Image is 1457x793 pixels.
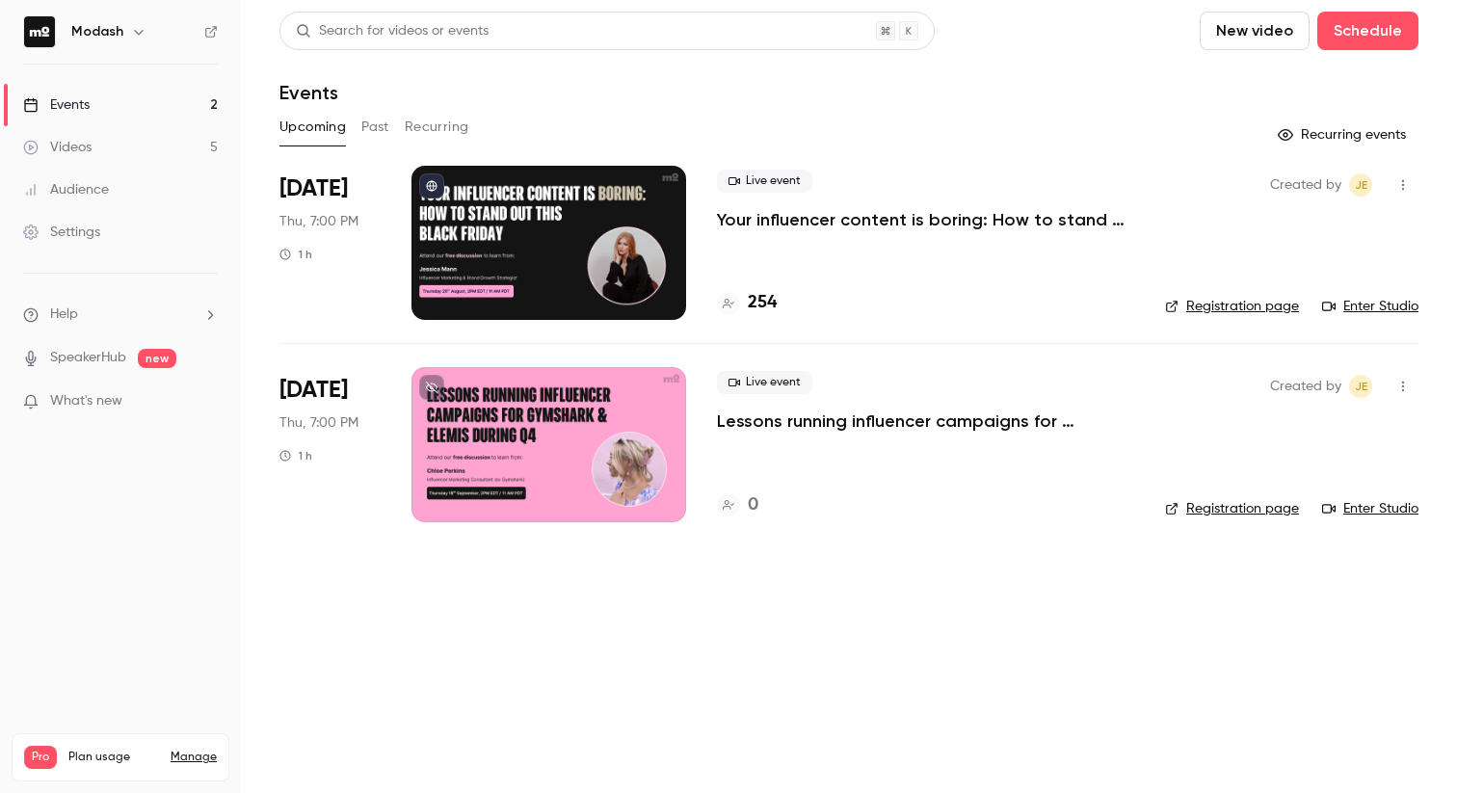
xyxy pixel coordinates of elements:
a: Registration page [1165,297,1299,316]
span: Thu, 7:00 PM [279,212,358,231]
a: Manage [171,750,217,765]
div: Sep 18 Thu, 7:00 PM (Europe/London) [279,367,381,521]
a: Lessons running influencer campaigns for Gymshark & Elemis during Q4 [717,410,1134,433]
button: Upcoming [279,112,346,143]
span: Jack Eaton [1349,173,1372,197]
span: Created by [1270,375,1341,398]
button: Schedule [1317,12,1418,50]
span: Thu, 7:00 PM [279,413,358,433]
span: new [138,349,176,368]
span: Pro [24,746,57,769]
div: Events [23,95,90,115]
li: help-dropdown-opener [23,304,218,325]
button: Recurring [405,112,469,143]
div: Audience [23,180,109,199]
span: Help [50,304,78,325]
h6: Modash [71,22,123,41]
a: Enter Studio [1322,499,1418,518]
div: Aug 28 Thu, 7:00 PM (Europe/London) [279,166,381,320]
span: [DATE] [279,173,348,204]
a: SpeakerHub [50,348,126,368]
h4: 254 [748,290,777,316]
button: Past [361,112,389,143]
div: Search for videos or events [296,21,489,41]
button: Recurring events [1269,119,1418,150]
a: 254 [717,290,777,316]
a: 0 [717,492,758,518]
span: [DATE] [279,375,348,406]
span: Jack Eaton [1349,375,1372,398]
span: Plan usage [68,750,159,765]
div: Settings [23,223,100,242]
span: Live event [717,170,812,193]
img: Modash [24,16,55,47]
a: Enter Studio [1322,297,1418,316]
h1: Events [279,81,338,104]
a: Registration page [1165,499,1299,518]
div: Videos [23,138,92,157]
h4: 0 [748,492,758,518]
div: 1 h [279,448,312,463]
button: New video [1200,12,1310,50]
a: Your influencer content is boring: How to stand out this [DATE][DATE] [717,208,1134,231]
span: JE [1355,173,1367,197]
span: JE [1355,375,1367,398]
span: Live event [717,371,812,394]
span: What's new [50,391,122,411]
div: 1 h [279,247,312,262]
span: Created by [1270,173,1341,197]
iframe: Noticeable Trigger [195,393,218,410]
